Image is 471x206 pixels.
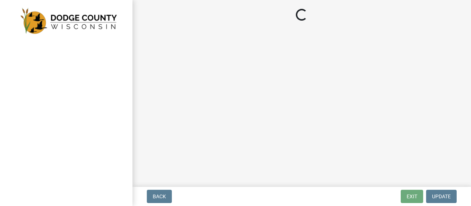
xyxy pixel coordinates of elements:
[147,190,172,203] button: Back
[15,8,121,34] img: Dodge County, Wisconsin
[153,193,166,199] span: Back
[401,190,423,203] button: Exit
[426,190,457,203] button: Update
[432,193,451,199] span: Update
